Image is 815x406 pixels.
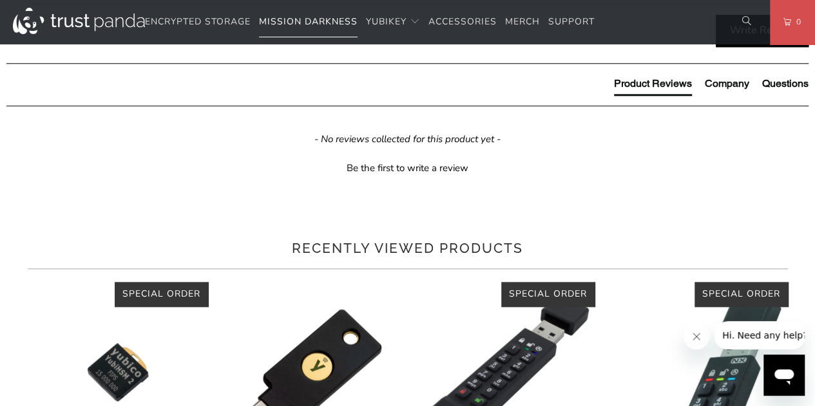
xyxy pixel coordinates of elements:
[122,288,200,300] span: Special Order
[428,7,497,37] a: Accessories
[705,77,749,91] div: Company
[548,15,595,28] span: Support
[145,7,595,37] nav: Translation missing: en.navigation.header.main_nav
[762,77,809,91] div: Questions
[8,9,93,19] span: Hi. Need any help?
[347,161,468,175] div: Be the first to write a review
[6,158,809,175] div: Be the first to write a review
[714,321,805,349] iframe: Message from company
[702,288,780,300] span: Special Order
[548,7,595,37] a: Support
[366,15,407,28] span: YubiKey
[791,15,801,29] span: 0
[259,7,358,37] a: Mission Darkness
[259,15,358,28] span: Mission Darkness
[614,77,692,91] div: Product Reviews
[428,15,497,28] span: Accessories
[28,238,788,259] h2: Recently viewed products
[366,7,420,37] summary: YubiKey
[314,133,501,146] em: - No reviews collected for this product yet -
[505,7,540,37] a: Merch
[509,288,587,300] span: Special Order
[684,324,709,349] iframe: Close message
[505,15,540,28] span: Merch
[145,7,251,37] a: Encrypted Storage
[13,8,145,34] img: Trust Panda Australia
[763,355,805,396] iframe: Button to launch messaging window
[145,15,251,28] span: Encrypted Storage
[614,77,809,102] div: Reviews Tabs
